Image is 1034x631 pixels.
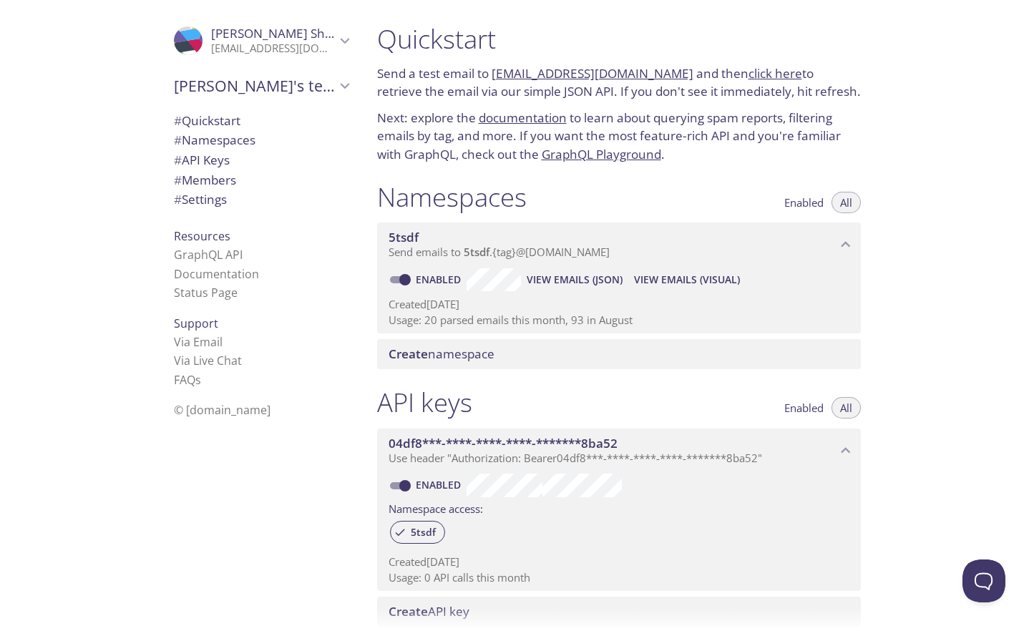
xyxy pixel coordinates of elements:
a: Via Email [174,334,223,350]
div: Members [162,170,360,190]
a: FAQ [174,372,201,388]
span: s [195,372,201,388]
h1: Quickstart [377,23,861,55]
p: Usage: 0 API calls this month [389,570,849,585]
span: # [174,172,182,188]
div: Abdelhamed's team [162,67,360,104]
span: # [174,132,182,148]
p: Created [DATE] [389,297,849,312]
p: Next: explore the to learn about querying spam reports, filtering emails by tag, and more. If you... [377,109,861,164]
div: Create namespace [377,339,861,369]
button: View Emails (Visual) [628,268,746,291]
button: All [831,397,861,419]
span: Resources [174,228,230,244]
span: # [174,191,182,207]
a: Documentation [174,266,259,282]
button: All [831,192,861,213]
button: Enabled [776,397,832,419]
span: Support [174,315,218,331]
div: 5tsdf [390,521,445,544]
a: Status Page [174,285,238,300]
span: Send emails to . {tag} @[DOMAIN_NAME] [389,245,610,259]
a: [EMAIL_ADDRESS][DOMAIN_NAME] [492,65,693,82]
div: Abdelhamed Shaheen [162,17,360,64]
span: 5tsdf [464,245,489,259]
span: namespace [389,346,494,362]
button: View Emails (JSON) [521,268,628,291]
span: [PERSON_NAME]'s team [174,76,336,96]
span: API Keys [174,152,230,168]
div: 5tsdf namespace [377,222,861,267]
div: Namespaces [162,130,360,150]
span: 5tsdf [402,526,444,539]
a: Enabled [414,273,467,286]
div: Create API Key [377,597,861,627]
span: # [174,152,182,168]
a: Via Live Chat [174,353,242,368]
span: 5tsdf [389,229,419,245]
a: documentation [479,109,567,126]
p: [EMAIL_ADDRESS][DOMAIN_NAME] [211,41,336,56]
span: View Emails (Visual) [634,271,740,288]
span: View Emails (JSON) [527,271,623,288]
span: # [174,112,182,129]
p: Created [DATE] [389,554,849,569]
iframe: Help Scout Beacon - Open [962,559,1005,602]
span: Quickstart [174,112,240,129]
button: Enabled [776,192,832,213]
label: Namespace access: [389,497,483,518]
p: Send a test email to and then to retrieve the email via our simple JSON API. If you don't see it ... [377,64,861,101]
div: Quickstart [162,111,360,131]
a: Enabled [414,478,467,491]
span: © [DOMAIN_NAME] [174,402,270,418]
span: [PERSON_NAME] Shaheen [211,25,362,41]
span: Namespaces [174,132,255,148]
span: Settings [174,191,227,207]
div: API Keys [162,150,360,170]
p: Usage: 20 parsed emails this month, 93 in August [389,313,849,328]
h1: Namespaces [377,181,527,213]
a: click here [748,65,802,82]
span: Create [389,346,428,362]
span: Members [174,172,236,188]
a: GraphQL API [174,247,243,263]
a: GraphQL Playground [542,146,661,162]
h1: API keys [377,386,472,419]
div: Team Settings [162,190,360,210]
